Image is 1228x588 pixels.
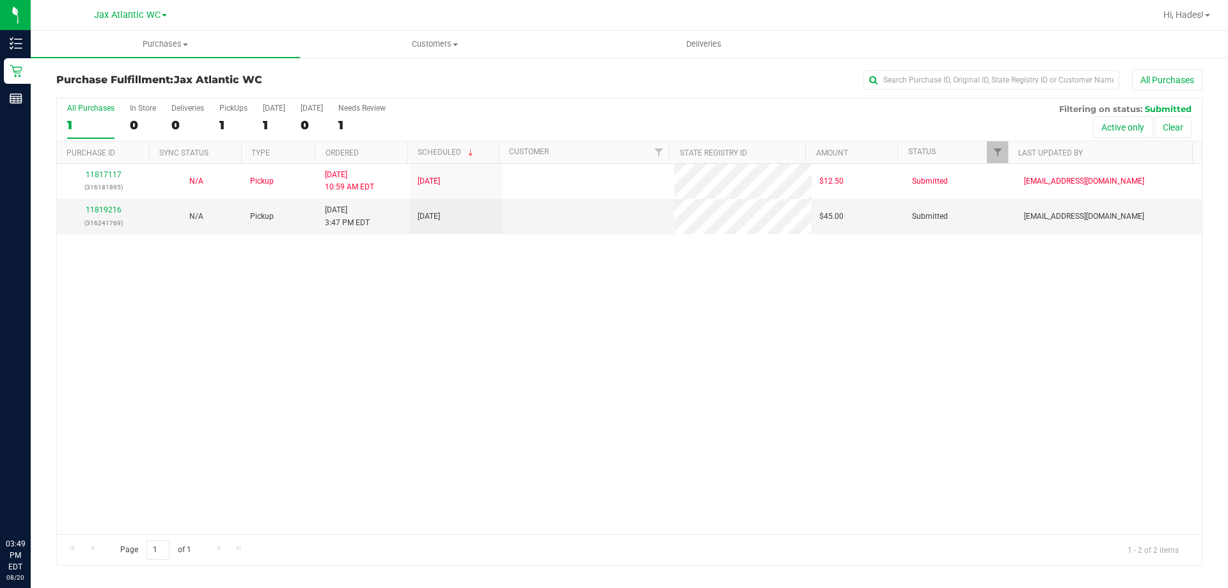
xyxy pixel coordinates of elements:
[301,104,323,113] div: [DATE]
[67,118,114,132] div: 1
[325,204,370,228] span: [DATE] 3:47 PM EDT
[6,573,25,582] p: 08/20
[301,118,323,132] div: 0
[669,38,739,50] span: Deliveries
[987,141,1008,163] a: Filter
[219,118,248,132] div: 1
[159,148,209,157] a: Sync Status
[1145,104,1192,114] span: Submitted
[1154,116,1192,138] button: Clear
[1024,175,1144,187] span: [EMAIL_ADDRESS][DOMAIN_NAME]
[10,92,22,105] inline-svg: Reports
[680,148,747,157] a: State Registry ID
[56,74,438,86] h3: Purchase Fulfillment:
[189,177,203,186] span: Not Applicable
[1132,69,1202,91] button: All Purchases
[912,211,948,223] span: Submitted
[130,118,156,132] div: 0
[509,147,549,156] a: Customer
[10,65,22,77] inline-svg: Retail
[219,104,248,113] div: PickUps
[1117,540,1189,559] span: 1 - 2 of 2 items
[908,147,936,156] a: Status
[1093,116,1153,138] button: Active only
[263,104,285,113] div: [DATE]
[86,170,122,179] a: 11817117
[109,540,201,560] span: Page of 1
[1018,148,1083,157] a: Last Updated By
[300,31,569,58] a: Customers
[6,538,25,573] p: 03:49 PM EDT
[86,205,122,214] a: 11819216
[819,175,844,187] span: $12.50
[863,70,1119,90] input: Search Purchase ID, Original ID, State Registry ID or Customer Name...
[146,540,169,560] input: 1
[1024,211,1144,223] span: [EMAIL_ADDRESS][DOMAIN_NAME]
[250,211,274,223] span: Pickup
[65,181,142,193] p: (316181895)
[31,38,300,50] span: Purchases
[65,217,142,229] p: (316241769)
[174,74,262,86] span: Jax Atlantic WC
[418,175,440,187] span: [DATE]
[326,148,359,157] a: Ordered
[130,104,156,113] div: In Store
[819,211,844,223] span: $45.00
[912,175,948,187] span: Submitted
[301,38,569,50] span: Customers
[569,31,838,58] a: Deliveries
[338,104,386,113] div: Needs Review
[189,212,203,221] span: Not Applicable
[338,118,386,132] div: 1
[10,37,22,50] inline-svg: Inventory
[67,148,115,157] a: Purchase ID
[1163,10,1204,20] span: Hi, Hades!
[171,104,204,113] div: Deliveries
[263,118,285,132] div: 1
[648,141,669,163] a: Filter
[13,486,51,524] iframe: Resource center
[94,10,161,20] span: Jax Atlantic WC
[171,118,204,132] div: 0
[251,148,270,157] a: Type
[1059,104,1142,114] span: Filtering on status:
[816,148,848,157] a: Amount
[325,169,374,193] span: [DATE] 10:59 AM EDT
[189,211,203,223] button: N/A
[418,148,476,157] a: Scheduled
[31,31,300,58] a: Purchases
[67,104,114,113] div: All Purchases
[250,175,274,187] span: Pickup
[189,175,203,187] button: N/A
[418,211,440,223] span: [DATE]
